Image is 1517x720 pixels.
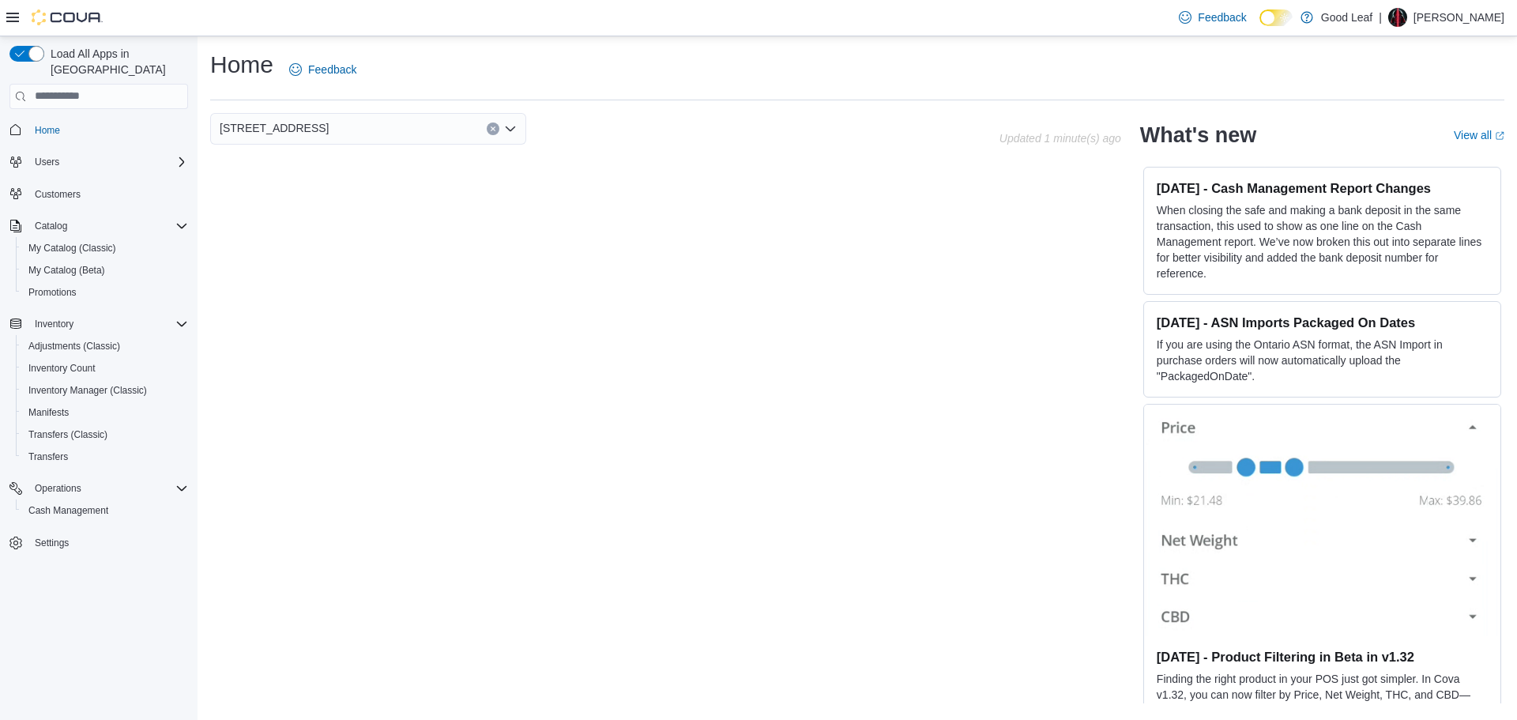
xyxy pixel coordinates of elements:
button: Operations [28,479,88,498]
p: Good Leaf [1321,8,1372,27]
span: Feedback [308,62,356,77]
span: Settings [28,533,188,552]
span: Inventory [28,315,188,334]
span: Manifests [22,403,188,422]
span: Home [28,120,188,140]
span: Transfers (Classic) [22,425,188,444]
span: Inventory Count [28,362,96,375]
span: Inventory [35,318,73,330]
span: My Catalog (Classic) [28,242,116,254]
span: Adjustments (Classic) [28,340,120,352]
button: Users [3,151,194,173]
span: My Catalog (Classic) [22,239,188,258]
button: Inventory [3,313,194,335]
div: Ryan Liguori [1388,8,1407,27]
a: Inventory Manager (Classic) [22,381,153,400]
button: Catalog [28,217,73,236]
img: Cova [32,9,103,25]
button: Promotions [16,281,194,303]
span: Transfers [28,450,68,463]
button: Adjustments (Classic) [16,335,194,357]
h3: [DATE] - Product Filtering in Beta in v1.32 [1157,649,1488,665]
span: Transfers (Classic) [28,428,107,441]
a: Adjustments (Classic) [22,337,126,356]
p: If you are using the Ontario ASN format, the ASN Import in purchase orders will now automatically... [1157,337,1488,384]
span: Inventory Manager (Classic) [28,384,147,397]
a: Manifests [22,403,75,422]
a: My Catalog (Beta) [22,261,111,280]
p: | [1379,8,1382,27]
span: Dark Mode [1259,26,1260,27]
span: Load All Apps in [GEOGRAPHIC_DATA] [44,46,188,77]
button: Settings [3,531,194,554]
button: Operations [3,477,194,499]
span: Transfers [22,447,188,466]
span: Operations [28,479,188,498]
button: Customers [3,183,194,205]
span: Catalog [28,217,188,236]
button: Inventory [28,315,80,334]
span: Customers [28,184,188,204]
svg: External link [1495,131,1504,141]
a: My Catalog (Classic) [22,239,122,258]
button: Catalog [3,215,194,237]
span: Cash Management [28,504,108,517]
span: Customers [35,188,81,201]
button: Open list of options [504,123,517,135]
p: [PERSON_NAME] [1413,8,1504,27]
span: Promotions [28,286,77,299]
span: My Catalog (Beta) [22,261,188,280]
span: My Catalog (Beta) [28,264,105,277]
p: When closing the safe and making a bank deposit in the same transaction, this used to show as one... [1157,202,1488,281]
span: [STREET_ADDRESS] [220,119,329,138]
a: Feedback [283,54,363,85]
a: Inventory Count [22,359,102,378]
a: Transfers (Classic) [22,425,114,444]
span: Users [28,153,188,172]
span: Inventory Count [22,359,188,378]
p: Updated 1 minute(s) ago [999,132,1121,145]
span: Adjustments (Classic) [22,337,188,356]
span: Manifests [28,406,69,419]
span: Inventory Manager (Classic) [22,381,188,400]
button: Clear input [487,123,499,135]
button: Inventory Count [16,357,194,379]
h2: What's new [1140,123,1256,148]
span: Cash Management [22,501,188,520]
h3: [DATE] - Cash Management Report Changes [1157,180,1488,196]
a: Feedback [1173,2,1252,33]
button: Users [28,153,66,172]
button: Inventory Manager (Classic) [16,379,194,401]
h3: [DATE] - ASN Imports Packaged On Dates [1157,315,1488,330]
span: Feedback [1198,9,1246,25]
input: Dark Mode [1259,9,1293,26]
a: Promotions [22,283,83,302]
button: My Catalog (Classic) [16,237,194,259]
button: Transfers [16,446,194,468]
a: View allExternal link [1454,129,1504,141]
nav: Complex example [9,112,188,596]
a: Customers [28,185,87,204]
span: Catalog [35,220,67,232]
span: Home [35,124,60,137]
span: Users [35,156,59,168]
h1: Home [210,49,273,81]
button: Transfers (Classic) [16,424,194,446]
span: Promotions [22,283,188,302]
button: Cash Management [16,499,194,522]
span: Operations [35,482,81,495]
a: Transfers [22,447,74,466]
span: Settings [35,537,69,549]
a: Settings [28,533,75,552]
button: My Catalog (Beta) [16,259,194,281]
button: Manifests [16,401,194,424]
a: Cash Management [22,501,115,520]
a: Home [28,121,66,140]
button: Home [3,119,194,141]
